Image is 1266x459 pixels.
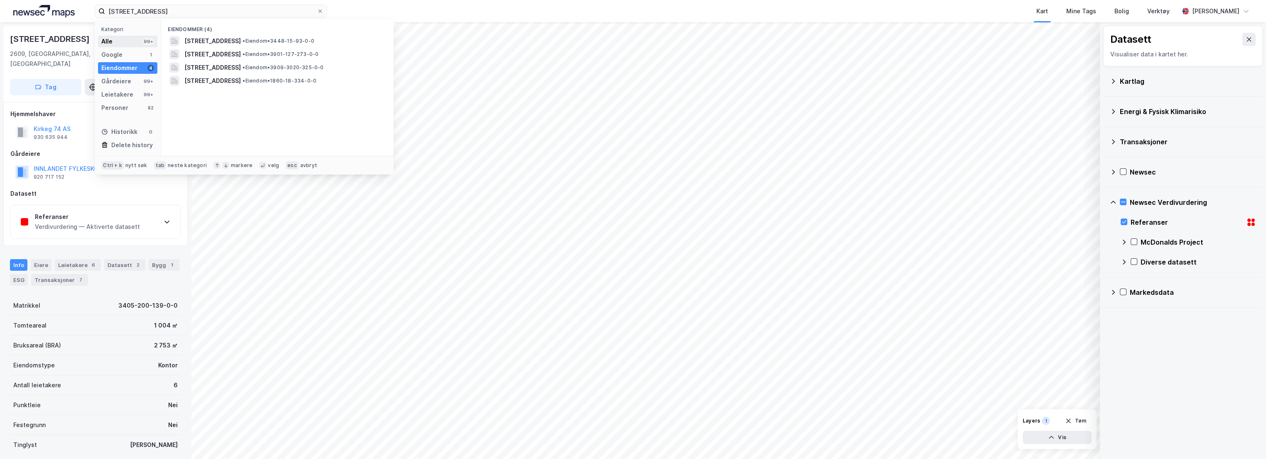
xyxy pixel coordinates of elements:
[118,301,178,311] div: 3405-200-139-0-0
[35,212,140,222] div: Referanser
[13,301,40,311] div: Matrikkel
[154,340,178,350] div: 2 753 ㎡
[13,340,61,350] div: Bruksareal (BRA)
[1110,33,1151,46] div: Datasett
[154,161,167,170] div: tab
[242,78,316,84] span: Eiendom • 1860-18-334-0-0
[13,420,46,430] div: Festegrunn
[1120,137,1256,147] div: Transaksjoner
[13,440,37,450] div: Tinglyst
[10,32,91,46] div: [STREET_ADDRESS]
[1120,76,1256,86] div: Kartlag
[134,261,142,269] div: 2
[158,360,178,370] div: Kontor
[10,79,81,95] button: Tag
[101,63,137,73] div: Eiendommer
[242,64,323,71] span: Eiendom • 3909-3020-325-0-0
[101,90,133,100] div: Leietakere
[10,109,181,119] div: Hjemmelshaver
[242,64,245,70] span: •
[101,103,128,113] div: Personer
[31,259,51,271] div: Eiere
[1131,217,1243,227] div: Referanser
[1023,431,1092,444] button: Vis
[1130,197,1256,207] div: Newsec Verdivurdering
[1120,107,1256,117] div: Energi & Fysisk Klimarisiko
[184,76,241,86] span: [STREET_ADDRESS]
[101,76,131,86] div: Gårdeiere
[10,259,27,271] div: Info
[10,274,28,286] div: ESG
[55,259,101,271] div: Leietakere
[147,129,154,135] div: 0
[168,400,178,410] div: Nei
[111,140,153,150] div: Delete history
[101,127,137,137] div: Historikk
[13,380,61,390] div: Antall leietakere
[142,38,154,45] div: 99+
[1192,6,1239,16] div: [PERSON_NAME]
[101,26,157,32] div: Kategori
[1224,419,1266,459] div: Kontrollprogram for chat
[13,400,41,410] div: Punktleie
[184,63,241,73] span: [STREET_ADDRESS]
[154,321,178,330] div: 1 004 ㎡
[125,162,147,169] div: nytt søk
[1147,6,1170,16] div: Verktøy
[10,189,181,199] div: Datasett
[13,321,47,330] div: Tomteareal
[1042,417,1050,425] div: 1
[286,161,299,170] div: esc
[242,51,245,57] span: •
[76,276,85,284] div: 7
[34,134,68,141] div: 930 635 944
[101,36,113,46] div: Alle
[242,78,245,84] span: •
[147,51,154,58] div: 1
[174,380,178,390] div: 6
[242,51,318,58] span: Eiendom • 3901-127-273-0-0
[1023,418,1040,424] div: Layers
[1114,6,1129,16] div: Bolig
[1130,167,1256,177] div: Newsec
[1036,6,1048,16] div: Kart
[142,78,154,85] div: 99+
[1110,49,1256,59] div: Visualiser data i kartet her.
[10,49,115,69] div: 2609, [GEOGRAPHIC_DATA], [GEOGRAPHIC_DATA]
[184,36,241,46] span: [STREET_ADDRESS]
[184,49,241,59] span: [STREET_ADDRESS]
[1141,237,1256,247] div: McDonalds Project
[147,104,154,111] div: 82
[242,38,245,44] span: •
[161,19,394,34] div: Eiendommer (4)
[231,162,252,169] div: markere
[35,222,140,232] div: Verdivurdering — Aktiverte datasett
[268,162,279,169] div: velg
[104,259,145,271] div: Datasett
[101,50,122,60] div: Google
[105,5,317,17] input: Søk på adresse, matrikkel, gårdeiere, leietakere eller personer
[101,161,124,170] div: Ctrl + k
[31,274,88,286] div: Transaksjoner
[168,261,176,269] div: 1
[149,259,179,271] div: Bygg
[242,38,314,44] span: Eiendom • 3448-15-93-0-0
[1130,287,1256,297] div: Markedsdata
[1066,6,1096,16] div: Mine Tags
[89,261,98,269] div: 6
[147,65,154,71] div: 4
[168,162,207,169] div: neste kategori
[300,162,317,169] div: avbryt
[1060,414,1092,427] button: Tøm
[1141,257,1256,267] div: Diverse datasett
[10,149,181,159] div: Gårdeiere
[130,440,178,450] div: [PERSON_NAME]
[34,174,64,180] div: 920 717 152
[168,420,178,430] div: Nei
[1224,419,1266,459] iframe: Chat Widget
[13,360,55,370] div: Eiendomstype
[13,5,75,17] img: logo.a4113a55bc3d86da70a041830d287a7e.svg
[142,91,154,98] div: 99+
